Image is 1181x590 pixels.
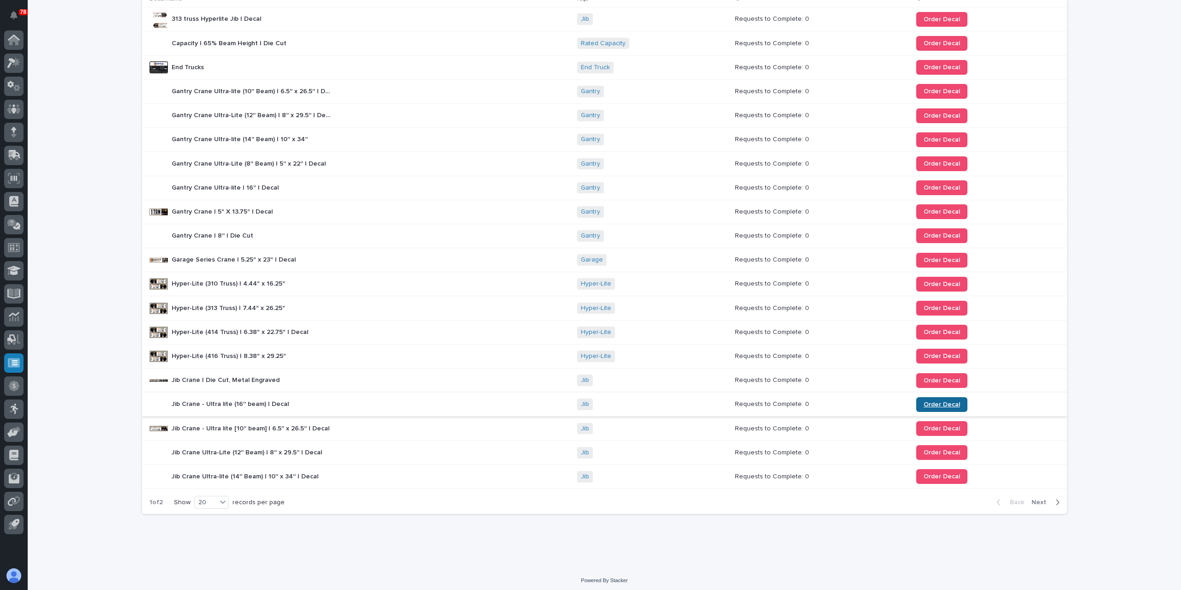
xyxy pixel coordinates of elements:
[172,38,288,48] p: Capacity | 65% Beam Height | Die Cut
[142,272,1067,296] tr: Hyper-Lite (310 Truss) | 4.44" x 16.25"Hyper-Lite (310 Truss) | 4.44" x 16.25" Hyper-Lite Request...
[4,6,24,25] button: Notifications
[735,86,811,95] p: Requests to Complete: 0
[142,248,1067,272] tr: Garage Series Crane | 5.25" x 23" | DecalGarage Series Crane | 5.25" x 23" | Decal Garage Request...
[735,182,811,192] p: Requests to Complete: 0
[924,232,960,239] span: Order Decal
[916,84,967,99] a: Order Decal
[924,353,960,359] span: Order Decal
[172,230,255,240] p: Gantry Crane | 8'' | Die Cut
[924,185,960,191] span: Order Decal
[924,425,960,432] span: Order Decal
[735,13,811,23] p: Requests to Complete: 0
[735,134,811,143] p: Requests to Complete: 0
[581,449,589,457] a: Jib
[4,566,24,585] button: users-avatar
[916,204,967,219] a: Order Decal
[924,161,960,167] span: Order Decal
[581,160,600,168] a: Gantry
[172,254,298,264] p: Garage Series Crane | 5.25" x 23" | Decal
[142,491,170,514] p: 1 of 2
[581,15,589,23] a: Jib
[1032,498,1052,507] span: Next
[172,13,263,23] p: 313 truss Hyperlite Jib | Decal
[581,232,600,240] a: Gantry
[581,304,611,312] a: Hyper-Lite
[916,36,967,51] a: Order Decal
[142,417,1067,441] tr: Jib Crane - Ultra lite [10'' beam] | 6.5'' x 26.5'' | DecalJib Crane - Ultra lite [10'' beam] | 6...
[924,449,960,456] span: Order Decal
[924,329,960,335] span: Order Decal
[916,132,967,147] a: Order Decal
[735,62,811,72] p: Requests to Complete: 0
[916,373,967,388] a: Order Decal
[916,277,967,292] a: Order Decal
[924,305,960,311] span: Order Decal
[916,156,967,171] a: Order Decal
[916,108,967,123] a: Order Decal
[233,499,285,507] p: records per page
[735,447,811,457] p: Requests to Complete: 0
[924,473,960,480] span: Order Decal
[581,64,610,72] a: End Truck
[581,136,600,143] a: Gantry
[735,254,811,264] p: Requests to Complete: 0
[142,320,1067,344] tr: Hyper-Lite (414 Truss) | 6.38" x 22.75" | DecalHyper-Lite (414 Truss) | 6.38" x 22.75" | Decal Hy...
[916,349,967,364] a: Order Decal
[12,11,24,26] div: Notifications78
[916,60,967,75] a: Order Decal
[916,469,967,484] a: Order Decal
[581,473,589,481] a: Jib
[172,303,287,312] p: Hyper-Lite (313 Truss) | 7.44" x 26.25"
[581,280,611,288] a: Hyper-Lite
[172,327,310,336] p: Hyper-Lite (414 Truss) | 6.38" x 22.75" | Decal
[1028,498,1067,507] button: Next
[142,7,1067,31] tr: 313 truss Hyperlite Jib | Decal313 truss Hyperlite Jib | Decal Jib Requests to Complete: 0Request...
[916,445,967,460] a: Order Decal
[172,399,291,408] p: Jib Crane - Ultra lite (16'' beam) | Decal
[581,112,600,119] a: Gantry
[581,400,589,408] a: Jib
[924,257,960,263] span: Order Decal
[735,423,811,433] p: Requests to Complete: 0
[924,137,960,143] span: Order Decal
[172,447,324,457] p: Jib Crane Ultra-Lite (12'' Beam) | 8'' x 29.5'' | Decal
[735,158,811,168] p: Requests to Complete: 0
[142,369,1067,393] tr: Jib Crane | Die Cut, Metal EngravedJib Crane | Die Cut, Metal Engraved Jib Requests to Complete: ...
[924,209,960,215] span: Order Decal
[924,40,960,47] span: Order Decal
[172,158,328,168] p: Gantry Crane Ultra-Lite (8'' Beam) | 5'' x 22'' | Decal
[735,206,811,216] p: Requests to Complete: 0
[142,296,1067,320] tr: Hyper-Lite (313 Truss) | 7.44" x 26.25"Hyper-Lite (313 Truss) | 7.44" x 26.25" Hyper-Lite Request...
[581,256,603,264] a: Garage
[924,377,960,384] span: Order Decal
[924,401,960,408] span: Order Decal
[20,9,26,15] p: 78
[735,471,811,481] p: Requests to Complete: 0
[172,351,288,360] p: Hyper-Lite (416 Truss) | 8.38" x 29.25"
[172,206,274,216] p: Gantry Crane | 5" X 13.75" | Decal
[735,351,811,360] p: Requests to Complete: 0
[916,325,967,340] a: Order Decal
[172,182,280,192] p: Gantry Crane Ultra-lite | 16'' | Decal
[735,110,811,119] p: Requests to Complete: 0
[924,88,960,95] span: Order Decal
[916,421,967,436] a: Order Decal
[916,397,967,412] a: Order Decal
[1004,498,1024,507] span: Back
[172,134,310,143] p: Gantry Crane Ultra-lite (14'' Beam) | 10'' x 34''
[916,228,967,243] a: Order Decal
[172,471,320,481] p: Jib Crane Ultra-lite (14'' Beam) | 10'' x 34'' | Decal
[142,465,1067,489] tr: Jib Crane Ultra-lite (14'' Beam) | 10'' x 34'' | DecalJib Crane Ultra-lite (14'' Beam) | 10'' x 3...
[924,16,960,23] span: Order Decal
[916,12,967,27] a: Order Decal
[172,423,331,433] p: Jib Crane - Ultra lite [10'' beam] | 6.5'' x 26.5'' | Decal
[172,278,287,288] p: Hyper-Lite (310 Truss) | 4.44" x 16.25"
[735,375,811,384] p: Requests to Complete: 0
[989,498,1028,507] button: Back
[735,38,811,48] p: Requests to Complete: 0
[924,64,960,71] span: Order Decal
[142,79,1067,103] tr: Gantry Crane Ultra-lite (10'' Beam) | 6.5'' x 26.5'' | DecalGantry Crane Ultra-lite (10'' Beam) |...
[581,425,589,433] a: Jib
[735,399,811,408] p: Requests to Complete: 0
[142,128,1067,152] tr: Gantry Crane Ultra-lite (14'' Beam) | 10'' x 34''Gantry Crane Ultra-lite (14'' Beam) | 10'' x 34'...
